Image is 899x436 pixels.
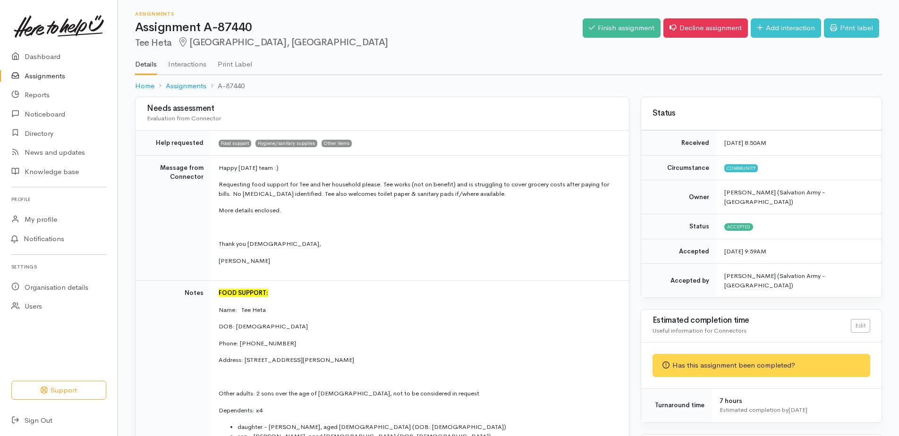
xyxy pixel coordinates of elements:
[641,264,717,298] td: Accepted by
[219,180,618,198] p: Requesting food support for Tee and her household please. Tee works (not on benefit) and is strug...
[135,21,583,34] h1: Assignment A-87440
[641,388,712,422] td: Turnaround time
[219,406,618,415] p: Dependents: x4
[653,327,746,335] span: Useful information for Connectors
[255,140,317,147] span: Hygiene/sanitary supplies
[219,355,618,365] p: Address: [STREET_ADDRESS][PERSON_NAME]
[724,247,766,255] time: [DATE] 9:59AM
[219,322,618,331] p: DOB: [DEMOGRAPHIC_DATA]
[219,339,618,348] p: Phone: [PHONE_NUMBER]
[168,48,206,74] a: Interactions
[178,36,388,48] span: [GEOGRAPHIC_DATA], [GEOGRAPHIC_DATA]
[724,223,753,231] span: Accepted
[219,163,618,173] p: Happy [DATE] team :)
[641,239,717,264] td: Accepted
[219,256,618,266] p: [PERSON_NAME]
[653,109,870,118] h3: Status
[789,406,807,414] time: [DATE]
[219,289,268,297] font: FOOD SUPPORT:
[219,140,251,147] span: Food support
[717,264,882,298] td: [PERSON_NAME] (Salvation Army - [GEOGRAPHIC_DATA])
[219,239,618,249] p: Thank you [DEMOGRAPHIC_DATA],
[219,389,618,398] p: Other adults: 2 sons over the age of [DEMOGRAPHIC_DATA], not to be considered in request
[824,18,879,38] a: Print label
[135,37,583,48] h2: Tee Heta
[720,397,742,405] span: 7 hours
[136,155,211,281] td: Message from Connector
[724,139,766,147] time: [DATE] 8:50AM
[11,193,106,206] h6: Profile
[751,18,821,38] a: Add interaction
[237,422,618,432] li: daughter - [PERSON_NAME], aged [DEMOGRAPHIC_DATA] (DOB: [DEMOGRAPHIC_DATA])
[219,206,618,215] p: More details enclosed.
[653,354,870,377] div: Has this assignment been completed?
[724,188,825,206] span: [PERSON_NAME] (Salvation Army - [GEOGRAPHIC_DATA])
[135,11,583,17] h6: Assignments
[135,75,882,97] nav: breadcrumb
[583,18,661,38] a: Finish assignment
[147,114,221,122] span: Evaluation from Connector
[724,164,758,172] span: Community
[147,104,618,113] h3: Needs assessment
[11,260,106,273] h6: Settings
[206,81,245,92] li: A-87440
[135,48,157,75] a: Details
[166,81,206,92] a: Assignments
[218,48,252,74] a: Print Label
[219,305,618,315] p: Name: Tee Heta
[653,316,851,325] h3: Estimated completion time
[641,214,717,239] td: Status
[322,140,352,147] span: Other items
[136,131,211,156] td: Help requested
[641,180,717,214] td: Owner
[135,81,154,92] a: Home
[641,131,717,156] td: Received
[720,405,870,415] div: Estimated completion by
[641,155,717,180] td: Circumstance
[11,381,106,400] button: Support
[851,319,870,333] a: Edit
[663,18,748,38] a: Decline assignment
